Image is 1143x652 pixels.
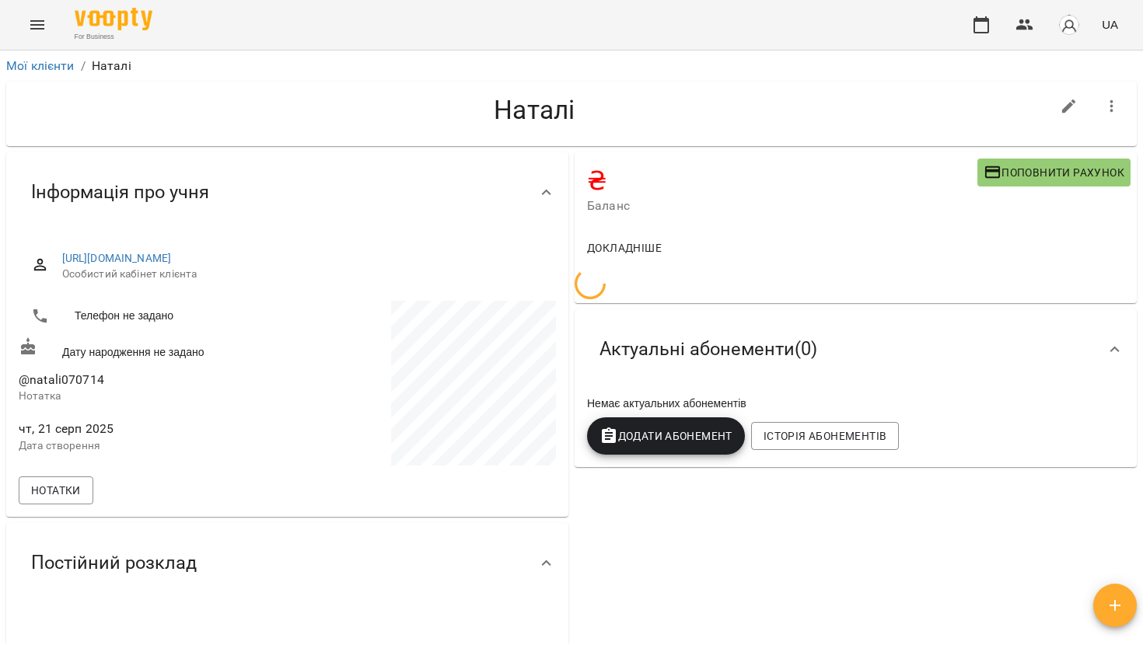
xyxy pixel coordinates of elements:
p: Нотатка [19,389,285,404]
span: Поповнити рахунок [984,163,1124,182]
span: Докладніше [587,239,662,257]
div: Постійний розклад [6,523,568,603]
div: Дату народження не задано [16,334,288,363]
button: Menu [19,6,56,44]
p: Дата створення [19,438,285,454]
span: Інформація про учня [31,180,209,204]
a: Мої клієнти [6,58,75,73]
span: Постійний розклад [31,551,197,575]
img: avatar_s.png [1058,14,1080,36]
img: Voopty Logo [75,8,152,30]
span: чт, 21 серп 2025 [19,420,285,438]
h4: Наталі [19,94,1050,126]
button: Нотатки [19,476,93,504]
li: Телефон не задано [19,301,285,332]
span: Історія абонементів [764,427,886,445]
span: Додати Абонемент [599,427,732,445]
button: UA [1096,10,1124,39]
button: Додати Абонемент [587,417,745,455]
h4: ₴ [587,165,977,197]
div: Актуальні абонементи(0) [575,309,1137,389]
button: Історія абонементів [751,422,899,450]
p: Наталі [92,57,131,75]
span: @natali070714 [19,372,104,387]
li: / [81,57,86,75]
a: [URL][DOMAIN_NAME] [62,252,172,264]
span: Нотатки [31,481,81,500]
span: Баланс [587,197,977,215]
div: Інформація про учня [6,152,568,232]
span: UA [1102,16,1118,33]
button: Поповнити рахунок [977,159,1131,187]
nav: breadcrumb [6,57,1137,75]
button: Докладніше [581,234,668,262]
div: Немає актуальних абонементів [584,392,1127,414]
span: Особистий кабінет клієнта [62,267,544,282]
span: Актуальні абонементи ( 0 ) [599,337,817,361]
span: For Business [75,32,152,42]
